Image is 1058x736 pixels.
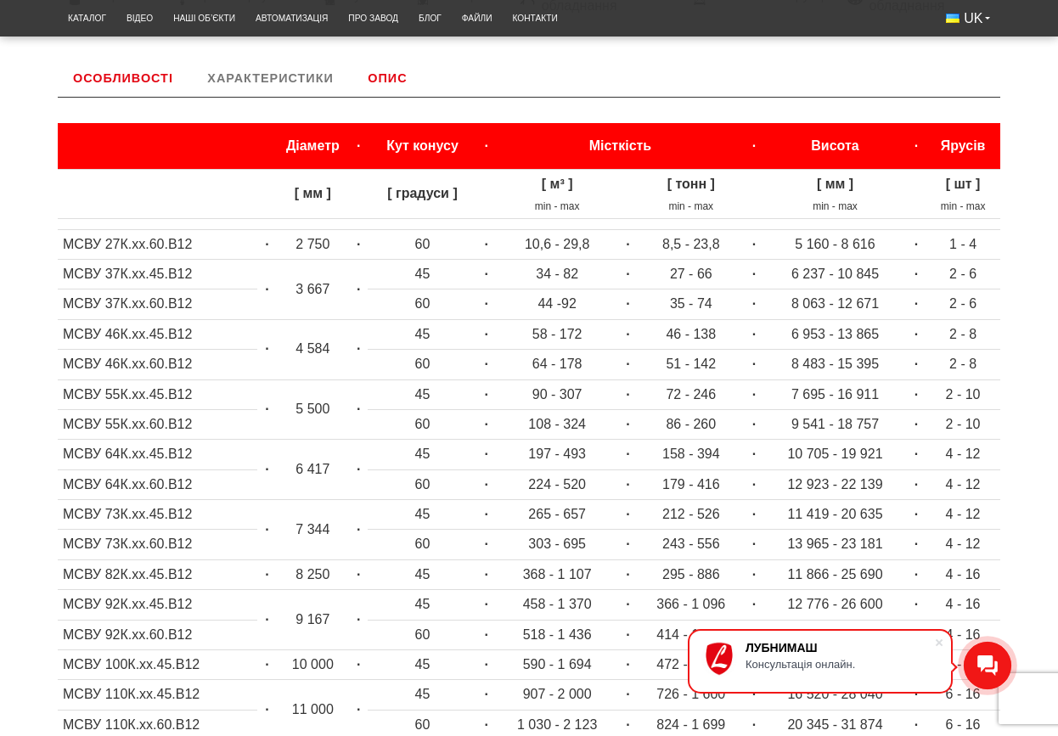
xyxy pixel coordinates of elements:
strong: · [752,327,756,341]
strong: · [265,612,268,626]
strong: · [357,522,360,537]
td: 4 584 [277,319,349,379]
td: 34 - 82 [496,259,618,289]
strong: · [914,507,918,521]
strong: · [265,237,268,251]
td: 90 - 307 [496,379,618,409]
td: 2 - 8 [926,350,1000,379]
strong: · [752,597,756,611]
td: 4 - 12 [926,500,1000,530]
th: Висота [763,123,907,169]
strong: · [485,417,488,431]
strong: · [914,687,918,701]
td: 60 [368,620,476,649]
strong: [ мм ] [817,177,853,191]
strong: · [626,417,629,431]
td: МСВУ 55К.хх.45.В12 [58,379,257,409]
td: 2 - 6 [926,289,1000,319]
strong: [ м³ ] [542,177,573,191]
td: МСВУ 82К.хх.45.В12 [58,559,257,589]
td: МСВУ 37К.хх.60.В12 [58,289,257,319]
a: Контакти [502,4,567,32]
td: 3 667 [277,259,349,319]
td: 8,5 - 23,8 [638,229,745,259]
td: 212 - 526 [638,500,745,530]
strong: · [626,657,629,671]
strong: · [485,237,488,251]
td: 6 953 - 13 865 [763,319,907,349]
td: 60 [368,469,476,499]
td: МСВУ 46К.хх.60.В12 [58,350,257,379]
strong: · [752,627,756,642]
td: 726 - 1 600 [638,680,745,710]
strong: · [752,567,756,581]
td: 5 160 - 8 616 [763,229,907,259]
strong: · [752,507,756,521]
td: 295 - 886 [638,559,745,589]
td: МСВУ 55К.хх.60.В12 [58,409,257,439]
td: 2 - 10 [926,379,1000,409]
strong: · [485,327,488,341]
td: 11 866 - 25 690 [763,559,907,589]
strong: · [485,447,488,461]
div: Консультація онлайн. [746,658,934,671]
td: 45 [368,650,476,680]
strong: · [914,267,918,281]
strong: · [485,138,488,153]
td: 12 923 - 22 139 [763,469,907,499]
strong: · [752,687,756,701]
td: 4 - 16 [926,620,1000,649]
strong: [ шт ] [946,177,981,191]
strong: · [265,462,268,476]
td: 51 - 142 [638,350,745,379]
strong: · [752,357,756,371]
td: 8 063 - 12 671 [763,289,907,319]
strong: · [265,702,268,716]
td: 518 - 1 436 [496,620,618,649]
td: 458 - 1 370 [496,590,618,620]
td: 45 [368,590,476,620]
strong: · [914,477,918,492]
img: Українська [946,14,960,23]
strong: · [914,296,918,311]
strong: · [626,387,629,402]
strong: · [265,282,268,296]
button: UK [936,4,1000,33]
strong: [ мм ] [295,186,331,200]
td: 2 - 8 [926,319,1000,349]
div: ЛУБНИМАШ [746,641,934,655]
td: 9 167 [277,590,349,650]
strong: · [626,357,629,371]
strong: · [265,341,268,356]
td: МСВУ 92К.хх.45.В12 [58,590,257,620]
strong: · [485,597,488,611]
strong: · [357,462,360,476]
td: 7 695 - 16 911 [763,379,907,409]
td: 13 965 - 23 181 [763,530,907,559]
strong: · [752,417,756,431]
td: 7 344 [277,500,349,560]
td: МСВУ 92К.хх.60.В12 [58,620,257,649]
td: 8 483 - 15 395 [763,350,907,379]
strong: · [485,477,488,492]
td: МСВУ 64К.хх.60.В12 [58,469,257,499]
strong: · [485,507,488,521]
td: 45 [368,500,476,530]
td: 58 - 172 [496,319,618,349]
strong: · [265,657,268,671]
strong: · [914,387,918,402]
a: Особливості [58,59,189,97]
td: 2 750 [277,229,349,259]
strong: · [914,237,918,251]
td: МСВУ 27К.хх.60.В12 [58,229,257,259]
td: 6 237 - 10 845 [763,259,907,289]
td: 45 [368,319,476,349]
td: 158 - 394 [638,440,745,469]
td: 179 - 416 [638,469,745,499]
strong: · [914,327,918,341]
td: 35 - 74 [638,289,745,319]
td: 10 000 [277,650,349,680]
td: 8 250 [277,559,349,589]
a: Характеристики [192,59,348,97]
td: 366 - 1 096 [638,590,745,620]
